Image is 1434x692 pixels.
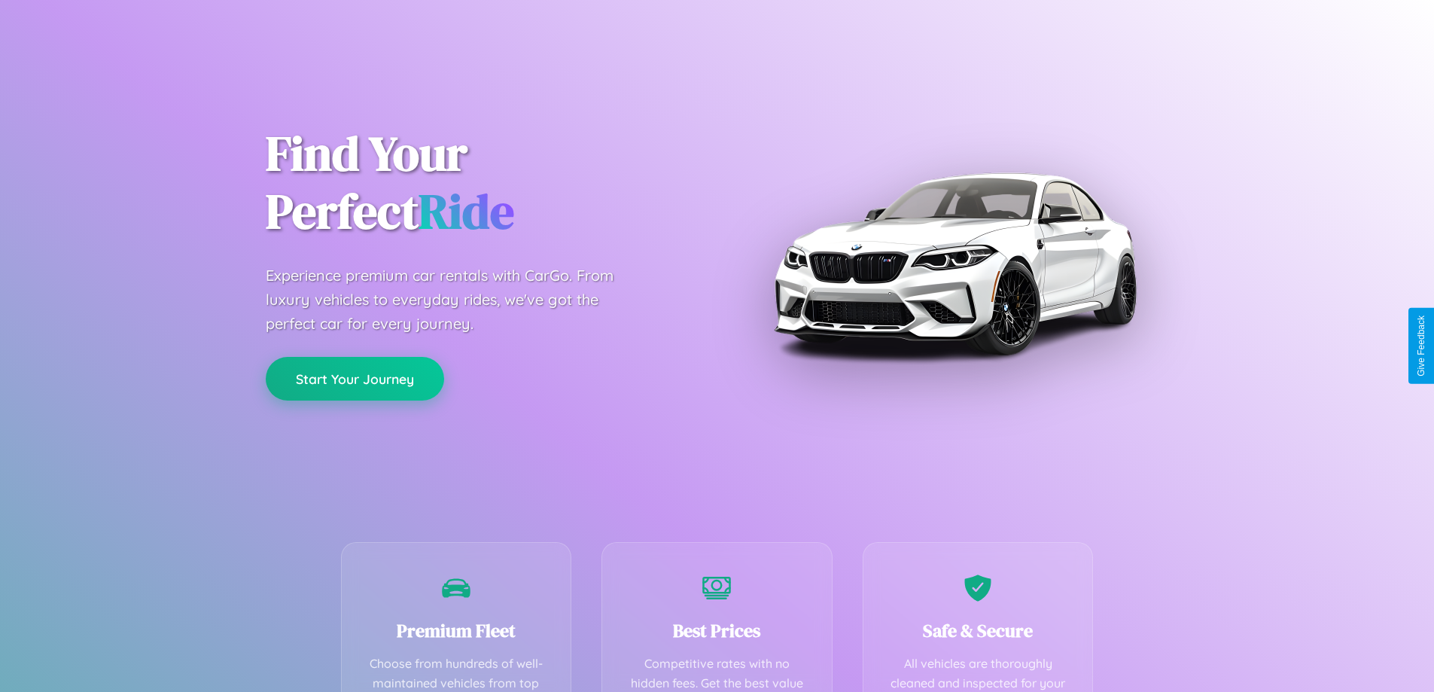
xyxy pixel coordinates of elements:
p: Experience premium car rentals with CarGo. From luxury vehicles to everyday rides, we've got the ... [266,264,642,336]
h1: Find Your Perfect [266,125,695,241]
span: Ride [419,178,514,244]
h3: Safe & Secure [886,618,1070,643]
img: Premium BMW car rental vehicle [766,75,1143,452]
h3: Premium Fleet [364,618,549,643]
h3: Best Prices [625,618,809,643]
button: Start Your Journey [266,357,444,401]
div: Give Feedback [1416,316,1426,376]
